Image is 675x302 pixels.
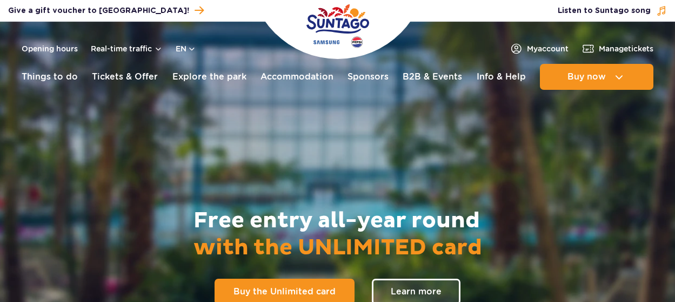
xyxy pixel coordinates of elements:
a: Opening hours [22,43,78,54]
span: Buy now [567,72,606,82]
span: Listen to Suntago song [558,5,651,16]
span: Manage tickets [599,43,653,54]
a: Myaccount [510,42,569,55]
a: Things to do [22,64,78,90]
span: Learn more [391,287,442,296]
button: Real-time traffic [91,44,163,53]
span: My account [527,43,569,54]
a: Info & Help [477,64,526,90]
a: Explore the park [172,64,246,90]
button: Buy now [540,64,653,90]
span: Give a gift voucher to [GEOGRAPHIC_DATA]! [8,5,189,16]
h2: Free entry all-year round [193,207,482,261]
span: with the UNLIMITED card [193,234,482,261]
a: B2B & Events [403,64,462,90]
button: en [176,43,196,54]
span: Buy the Unlimited card [233,287,336,296]
a: Sponsors [347,64,389,90]
a: Accommodation [260,64,333,90]
button: Listen to Suntago song [558,5,667,16]
a: Managetickets [582,42,653,55]
a: Give a gift voucher to [GEOGRAPHIC_DATA]! [8,3,204,18]
a: Tickets & Offer [92,64,158,90]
